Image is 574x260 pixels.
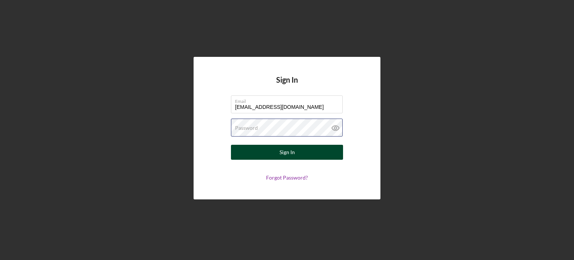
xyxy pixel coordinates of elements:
[266,174,308,181] a: Forgot Password?
[280,145,295,160] div: Sign In
[235,125,258,131] label: Password
[231,145,343,160] button: Sign In
[276,76,298,95] h4: Sign In
[235,96,343,104] label: Email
